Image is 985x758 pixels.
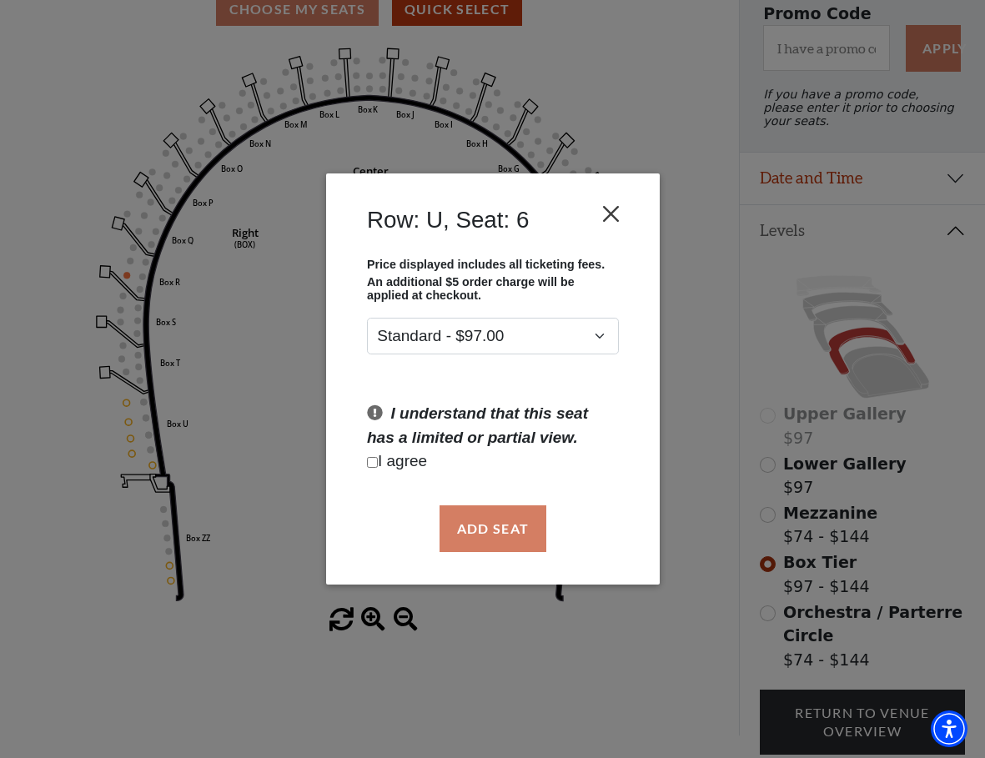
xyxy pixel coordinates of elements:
[367,402,619,449] p: I understand that this seat has a limited or partial view.
[367,449,619,474] p: I agree
[367,206,529,233] h4: Row: U, Seat: 6
[367,258,619,271] p: Price displayed includes all ticketing fees.
[367,274,619,301] p: An additional $5 order charge will be applied at checkout.
[595,198,626,229] button: Close
[367,457,378,468] input: Checkbox field
[931,710,967,747] div: Accessibility Menu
